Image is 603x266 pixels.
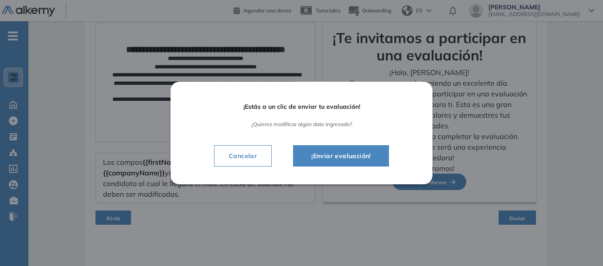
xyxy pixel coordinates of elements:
[195,103,408,111] span: ¡Estás a un clic de enviar tu evaluación!
[304,151,378,161] span: ¡Enviar evaluación!
[195,121,408,127] span: ¿Quieres modificar algún dato ingresado?
[293,145,389,167] button: ¡Enviar evaluación!
[222,151,264,161] span: Cancelar
[214,145,272,167] button: Cancelar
